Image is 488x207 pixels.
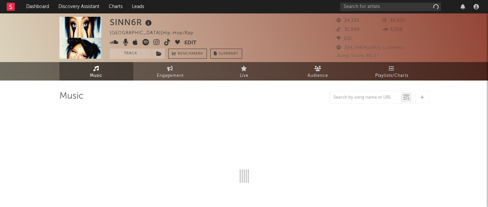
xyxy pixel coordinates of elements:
[337,37,352,41] span: 215
[110,29,201,37] div: [GEOGRAPHIC_DATA] | Hip-Hop/Rap
[281,62,355,81] a: Audience
[133,62,207,81] a: Engagement
[110,17,153,28] div: SINN6R
[90,72,102,80] span: Music
[355,62,429,81] a: Playlists/Charts
[308,72,328,80] span: Audience
[383,18,405,23] span: 35,932
[340,3,441,11] input: Search for artists
[375,72,408,80] span: Playlists/Charts
[207,62,281,81] a: Live
[337,54,376,58] span: Jump Score: 86.3
[383,28,403,32] span: 5,308
[240,72,249,80] span: Live
[178,50,203,58] span: Benchmark
[219,52,238,56] span: Summary
[330,95,401,100] input: Search by song name or URL
[210,49,242,59] button: Summary
[184,39,196,47] button: Edit
[59,62,133,81] a: Music
[337,28,360,32] span: 31,900
[337,18,359,23] span: 24,150
[168,49,207,59] a: Benchmark
[110,49,152,59] button: Track
[337,46,404,50] span: 334,746 Monthly Listeners
[157,72,184,80] span: Engagement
